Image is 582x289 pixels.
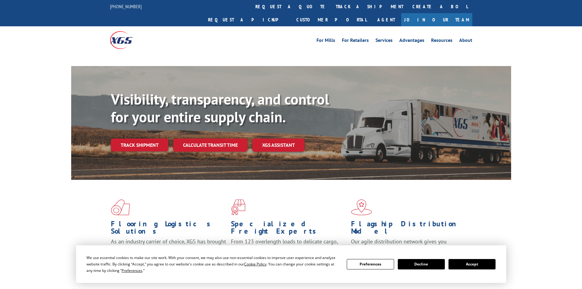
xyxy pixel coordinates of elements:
span: Cookie Policy [244,261,266,267]
a: About [459,38,472,45]
img: xgs-icon-total-supply-chain-intelligence-red [111,199,130,215]
button: Preferences [347,259,394,269]
a: [PHONE_NUMBER] [110,3,142,9]
a: Customer Portal [292,13,371,26]
span: Preferences [122,268,142,273]
div: We use essential cookies to make our site work. With your consent, we may also use non-essential ... [86,254,339,274]
a: Calculate transit time [173,139,247,152]
a: Track shipment [111,139,168,151]
a: For Retailers [342,38,369,45]
b: Visibility, transparency, and control for your entire supply chain. [111,90,329,126]
a: Services [375,38,393,45]
a: Advantages [399,38,424,45]
a: Agent [371,13,401,26]
a: Resources [431,38,452,45]
a: Join Our Team [401,13,472,26]
a: XGS ASSISTANT [252,139,305,152]
img: xgs-icon-flagship-distribution-model-red [351,199,372,215]
a: Request a pickup [203,13,292,26]
span: As an industry carrier of choice, XGS has brought innovation and dedication to flooring logistics... [111,238,226,260]
h1: Flooring Logistics Solutions [111,220,226,238]
a: For Mills [317,38,335,45]
button: Decline [398,259,445,269]
h1: Specialized Freight Experts [231,220,346,238]
h1: Flagship Distribution Model [351,220,467,238]
p: From 123 overlength loads to delicate cargo, our experienced staff knows the best way to move you... [231,238,346,265]
button: Accept [448,259,496,269]
img: xgs-icon-focused-on-flooring-red [231,199,245,215]
div: Cookie Consent Prompt [76,245,506,283]
span: Our agile distribution network gives you nationwide inventory management on demand. [351,238,463,252]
